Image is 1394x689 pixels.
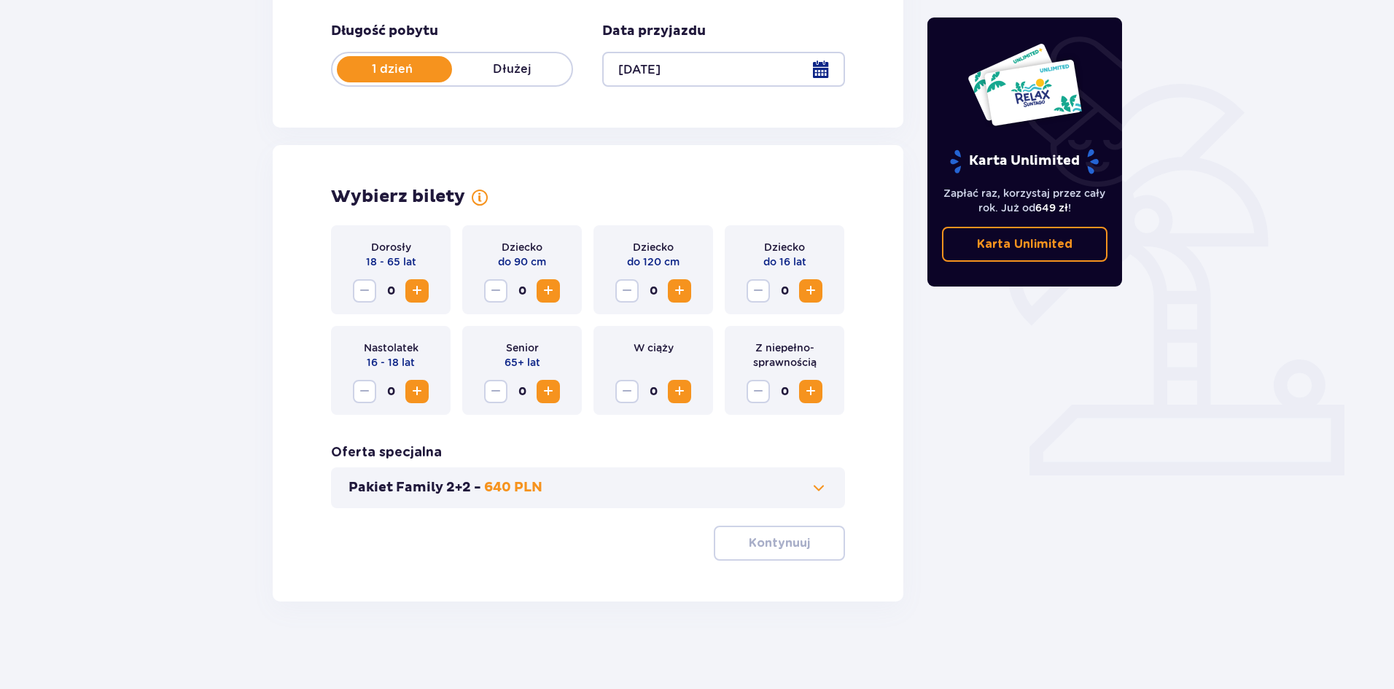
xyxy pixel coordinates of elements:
p: Senior [506,340,539,355]
p: W ciąży [634,340,674,355]
p: Pakiet Family 2+2 - [348,479,481,497]
button: Zmniejsz [353,380,376,403]
span: 0 [379,279,402,303]
span: 0 [379,380,402,403]
span: 0 [642,279,665,303]
a: Karta Unlimited [942,227,1108,262]
button: Zmniejsz [615,380,639,403]
p: 18 - 65 lat [366,254,416,269]
button: Zwiększ [799,380,822,403]
button: Pakiet Family 2+2 -640 PLN [348,479,828,497]
button: Zmniejsz [747,380,770,403]
p: 1 dzień [332,61,452,77]
p: Karta Unlimited [949,149,1100,174]
p: Kontynuuj [749,535,810,551]
img: Dwie karty całoroczne do Suntago z napisem 'UNLIMITED RELAX', na białym tle z tropikalnymi liśćmi... [967,42,1083,127]
button: Zwiększ [405,380,429,403]
button: Zmniejsz [484,279,507,303]
button: Zwiększ [668,279,691,303]
p: Karta Unlimited [977,236,1072,252]
h2: Wybierz bilety [331,186,465,208]
button: Zmniejsz [747,279,770,303]
p: Długość pobytu [331,23,438,40]
button: Zmniejsz [353,279,376,303]
button: Zwiększ [405,279,429,303]
span: 0 [642,380,665,403]
p: Zapłać raz, korzystaj przez cały rok. Już od ! [942,186,1108,215]
span: 0 [773,380,796,403]
button: Zwiększ [537,279,560,303]
p: 65+ lat [505,355,540,370]
p: 640 PLN [484,479,542,497]
p: Dorosły [371,240,411,254]
p: do 90 cm [498,254,546,269]
p: Dziecko [502,240,542,254]
p: 16 - 18 lat [367,355,415,370]
button: Zwiększ [537,380,560,403]
p: Z niepełno­sprawnością [736,340,833,370]
p: Data przyjazdu [602,23,706,40]
p: Nastolatek [364,340,418,355]
span: 0 [510,380,534,403]
button: Zmniejsz [615,279,639,303]
span: 649 zł [1035,202,1068,214]
span: 0 [510,279,534,303]
p: Dziecko [764,240,805,254]
h3: Oferta specjalna [331,444,442,462]
button: Zwiększ [799,279,822,303]
button: Zmniejsz [484,380,507,403]
p: do 120 cm [627,254,680,269]
p: Dziecko [633,240,674,254]
span: 0 [773,279,796,303]
p: do 16 lat [763,254,806,269]
button: Kontynuuj [714,526,845,561]
button: Zwiększ [668,380,691,403]
p: Dłużej [452,61,572,77]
